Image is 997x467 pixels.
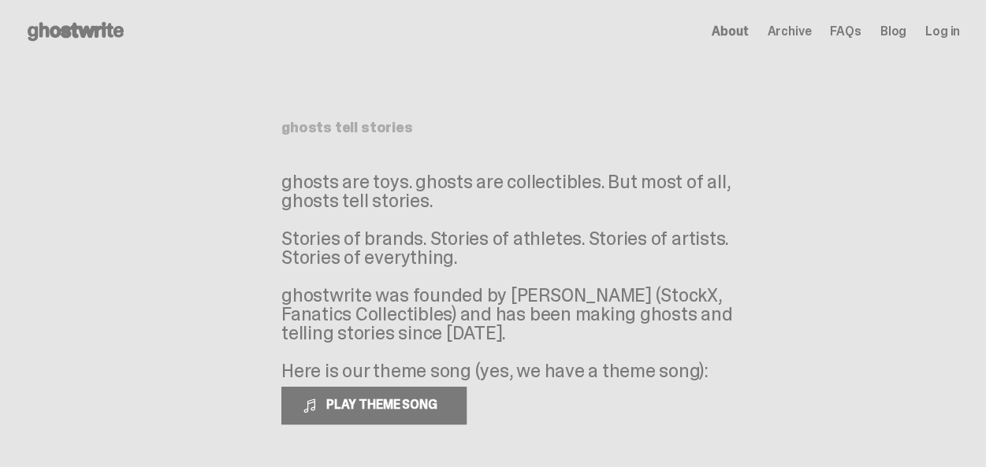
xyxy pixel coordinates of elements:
a: Blog [880,25,906,38]
button: PLAY THEME SONG [281,387,467,424]
h1: ghosts tell stories [281,120,704,135]
a: Log in [925,25,960,38]
a: FAQs [830,25,861,38]
a: About [712,25,748,38]
span: PLAY THEME SONG [320,396,447,413]
p: ghosts are toys. ghosts are collectibles. But most of all, ghosts tell stories. Stories of brands... [281,172,754,380]
a: Archive [767,25,811,38]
